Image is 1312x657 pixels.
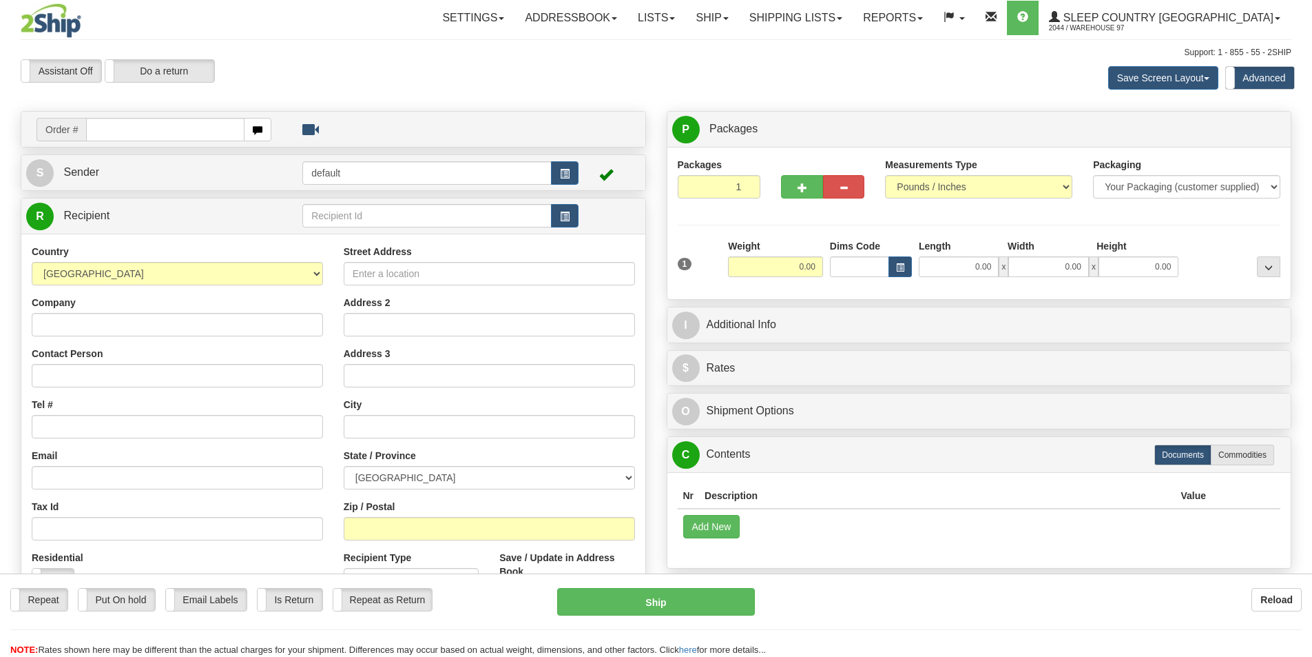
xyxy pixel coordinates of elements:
[672,354,1287,383] a: $Rates
[21,3,81,38] img: logo2044.jpg
[627,1,685,35] a: Lists
[672,397,1287,425] a: OShipment Options
[678,258,692,270] span: 1
[678,158,722,172] label: Packages
[26,202,272,230] a: R Recipient
[1096,239,1127,253] label: Height
[1211,445,1274,465] label: Commodities
[344,262,635,285] input: Enter a location
[1008,239,1034,253] label: Width
[885,158,977,172] label: Measurements Type
[672,116,700,143] span: P
[32,347,103,361] label: Contact Person
[258,589,322,611] label: Is Return
[672,115,1287,143] a: P Packages
[1049,21,1152,35] span: 2044 / Warehouse 97
[333,589,432,611] label: Repeat as Return
[63,210,110,221] span: Recipient
[32,449,57,463] label: Email
[37,118,86,141] span: Order #
[830,239,880,253] label: Dims Code
[79,589,155,611] label: Put On hold
[11,589,67,611] label: Repeat
[739,1,853,35] a: Shipping lists
[344,296,391,310] label: Address 2
[32,398,53,412] label: Tel #
[1257,256,1280,277] div: ...
[344,449,416,463] label: State / Province
[679,645,697,655] a: here
[999,256,1008,277] span: x
[1089,256,1098,277] span: x
[557,588,755,616] button: Ship
[26,159,302,187] a: S Sender
[672,398,700,425] span: O
[344,551,412,565] label: Recipient Type
[166,589,247,611] label: Email Labels
[685,1,738,35] a: Ship
[709,123,758,134] span: Packages
[672,441,1287,469] a: CContents
[32,500,59,514] label: Tax Id
[683,515,740,538] button: Add New
[1175,483,1211,509] th: Value
[32,296,76,310] label: Company
[302,204,552,228] input: Recipient Id
[26,203,54,230] span: R
[344,347,391,361] label: Address 3
[1093,158,1141,172] label: Packaging
[344,398,362,412] label: City
[344,245,412,259] label: Street Address
[21,47,1291,59] div: Support: 1 - 855 - 55 - 2SHIP
[432,1,514,35] a: Settings
[32,245,69,259] label: Country
[10,645,38,655] span: NOTE:
[1251,588,1302,611] button: Reload
[32,569,74,591] label: No
[26,159,54,187] span: S
[919,239,951,253] label: Length
[678,483,700,509] th: Nr
[1154,445,1211,465] label: Documents
[672,441,700,469] span: C
[1108,66,1218,90] button: Save Screen Layout
[32,551,83,565] label: Residential
[672,354,700,382] span: $
[1060,12,1273,23] span: Sleep Country [GEOGRAPHIC_DATA]
[672,311,1287,339] a: IAdditional Info
[302,161,552,185] input: Sender Id
[21,60,101,82] label: Assistant Off
[853,1,933,35] a: Reports
[514,1,627,35] a: Addressbook
[344,500,395,514] label: Zip / Postal
[672,312,700,339] span: I
[728,239,760,253] label: Weight
[1226,67,1294,89] label: Advanced
[499,551,634,578] label: Save / Update in Address Book
[699,483,1175,509] th: Description
[1280,258,1311,398] iframe: chat widget
[105,60,214,82] label: Do a return
[1260,594,1293,605] b: Reload
[63,166,99,178] span: Sender
[1039,1,1291,35] a: Sleep Country [GEOGRAPHIC_DATA] 2044 / Warehouse 97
